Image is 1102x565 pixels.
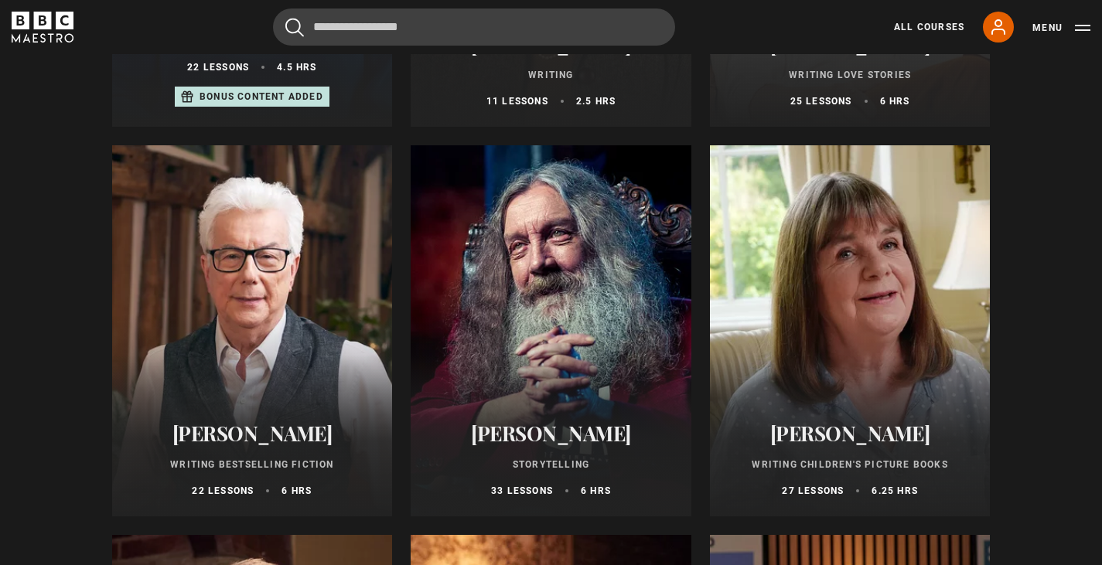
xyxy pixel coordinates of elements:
p: 4.5 hrs [277,60,316,74]
a: All Courses [894,20,964,34]
p: Writing Bestselling Fiction [131,458,374,471]
p: 33 lessons [491,484,553,498]
p: Bonus content added [200,90,323,104]
h2: [PERSON_NAME] [728,32,972,56]
p: 22 lessons [187,60,249,74]
a: [PERSON_NAME] Storytelling 33 lessons 6 hrs [411,145,691,516]
input: Search [273,9,675,46]
h2: [PERSON_NAME] [131,421,374,445]
h2: [PERSON_NAME] [728,421,972,445]
p: 6 hrs [880,94,910,108]
p: 25 lessons [790,94,852,108]
p: Writing Children's Picture Books [728,458,972,471]
p: Storytelling [429,458,673,471]
p: 6 hrs [281,484,312,498]
p: Writing [429,68,673,82]
h2: [PERSON_NAME] [429,32,673,56]
p: 6.25 hrs [872,484,918,498]
p: 22 lessons [192,484,254,498]
button: Submit the search query [285,18,304,37]
a: [PERSON_NAME] Writing Bestselling Fiction 22 lessons 6 hrs [112,145,393,516]
h2: [PERSON_NAME] [429,421,673,445]
p: 11 lessons [486,94,548,108]
p: 27 lessons [782,484,844,498]
button: Toggle navigation [1032,20,1090,36]
p: Writing Love Stories [728,68,972,82]
p: 2.5 hrs [576,94,616,108]
svg: BBC Maestro [12,12,73,43]
p: 6 hrs [581,484,611,498]
a: [PERSON_NAME] Writing Children's Picture Books 27 lessons 6.25 hrs [710,145,991,516]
